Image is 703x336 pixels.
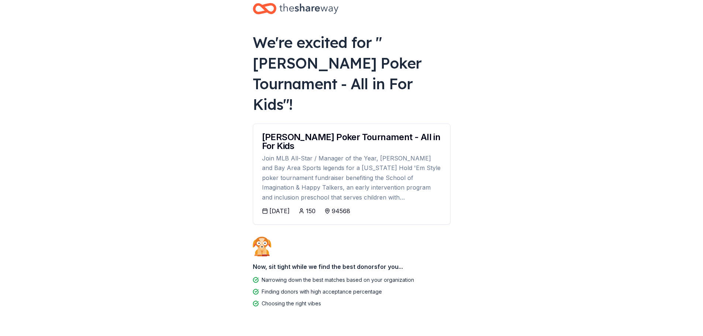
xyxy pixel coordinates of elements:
div: Now, sit tight while we find the best donors for you... [253,259,451,274]
div: [PERSON_NAME] Poker Tournament - All in For Kids [262,133,441,150]
div: Join MLB All-Star / Manager of the Year, [PERSON_NAME] and Bay Area Sports legends for a [US_STAT... [262,153,441,202]
div: Narrowing down the best matches based on your organization [262,276,414,284]
img: Dog waiting patiently [253,236,271,256]
div: Finding donors with high acceptance percentage [262,287,382,296]
div: 150 [306,207,316,215]
div: We're excited for " [PERSON_NAME] Poker Tournament - All in For Kids "! [253,32,451,115]
div: Choosing the right vibes [262,299,321,308]
div: [DATE] [269,207,290,215]
div: 94568 [332,207,350,215]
